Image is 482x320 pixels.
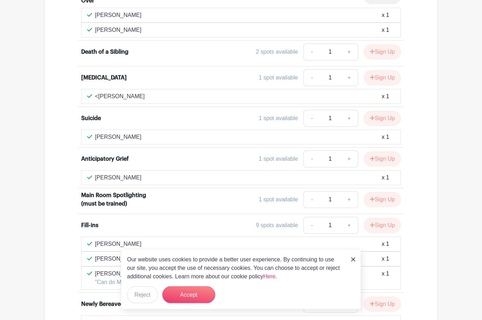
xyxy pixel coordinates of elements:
[127,286,158,303] button: Reject
[263,273,276,279] a: Here
[364,71,401,85] button: Sign Up
[364,297,401,312] button: Sign Up
[303,151,320,168] a: -
[81,221,98,230] div: Fill-ins
[95,270,234,278] p: [PERSON_NAME]
[259,74,298,82] div: 1 spot available
[95,133,141,142] p: [PERSON_NAME]
[259,196,298,204] div: 1 spot available
[95,174,141,182] p: [PERSON_NAME]
[95,26,141,35] p: [PERSON_NAME]
[256,48,298,57] div: 2 spots available
[341,191,358,208] a: +
[303,191,320,208] a: -
[81,155,129,164] div: Anticipatory Grief
[127,255,344,281] p: Our website uses cookies to provide a better user experience. By continuing to use our site, you ...
[95,278,234,287] p: "Can do Main, Child, Suicide, Newly bereaved, Parent "
[382,93,389,101] div: x 1
[351,257,355,262] img: close_button-5f87c8562297e5c2d7936805f587ecaba9071eb48480494691a3f1689db116b3.svg
[95,255,141,263] p: [PERSON_NAME]
[303,217,320,234] a: -
[364,192,401,207] button: Sign Up
[341,217,358,234] a: +
[81,191,153,208] div: Main Room Spotlighting (must be trained)
[341,110,358,127] a: +
[364,218,401,233] button: Sign Up
[259,114,298,123] div: 1 spot available
[303,70,320,87] a: -
[382,270,389,287] div: x 1
[341,70,358,87] a: +
[382,26,389,35] div: x 1
[382,174,389,182] div: x 1
[364,111,401,126] button: Sign Up
[162,286,215,303] button: Accept
[341,44,358,61] a: +
[382,11,389,20] div: x 1
[95,240,141,249] p: [PERSON_NAME]
[382,255,389,263] div: x 1
[303,110,320,127] a: -
[364,152,401,167] button: Sign Up
[382,240,389,249] div: x 1
[303,44,320,61] a: -
[81,74,127,82] div: [MEDICAL_DATA]
[259,155,298,164] div: 1 spot available
[81,48,128,57] div: Death of a Sibling
[382,133,389,142] div: x 1
[81,114,101,123] div: Suicide
[256,221,298,230] div: 9 spots available
[95,93,145,101] p: <[PERSON_NAME]
[341,151,358,168] a: +
[364,45,401,60] button: Sign Up
[95,11,141,20] p: [PERSON_NAME]
[81,300,124,309] div: Newly Bereaved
